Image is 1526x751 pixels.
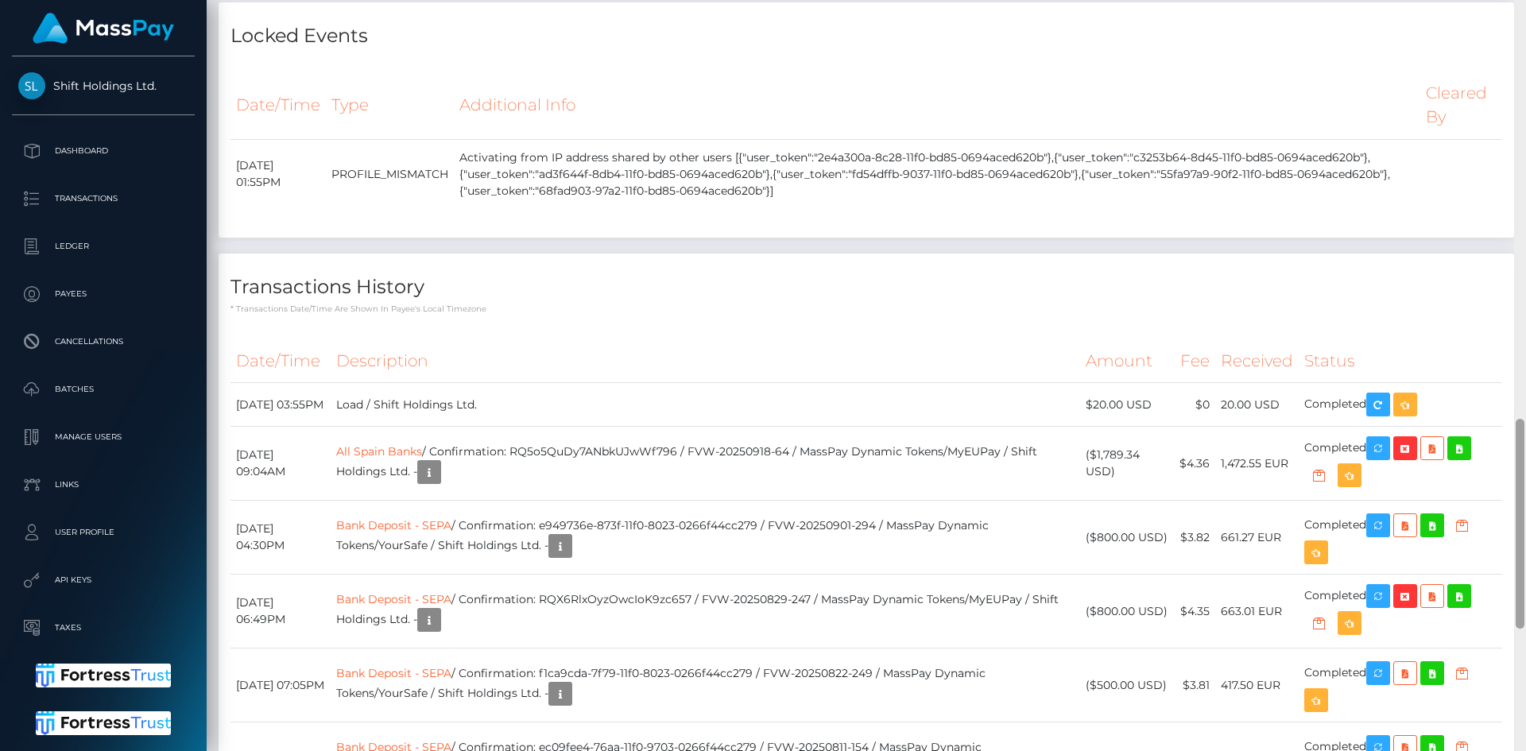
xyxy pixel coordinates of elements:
p: * Transactions date/time are shown in payee's local timezone [230,303,1502,315]
td: $0 [1174,383,1215,427]
td: ($1,789.34 USD) [1080,427,1174,501]
h4: Locked Events [230,22,1502,50]
a: Payees [12,274,195,314]
td: [DATE] 01:55PM [230,139,326,209]
img: MassPay Logo [33,13,174,44]
td: Completed [1299,427,1502,501]
th: Additional Info [454,72,1419,139]
a: User Profile [12,513,195,552]
td: Activating from IP address shared by other users [{"user_token":"2e4a300a-8c28-11f0-bd85-0694aced... [454,139,1419,209]
a: API Keys [12,560,195,600]
a: Cancellations [12,322,195,362]
td: Completed [1299,575,1502,648]
p: User Profile [18,521,188,544]
th: Fee [1174,339,1215,383]
td: $4.35 [1174,575,1215,648]
td: ($800.00 USD) [1080,501,1174,575]
td: Completed [1299,383,1502,427]
p: Manage Users [18,425,188,449]
th: Date/Time [230,72,326,139]
td: $4.36 [1174,427,1215,501]
p: API Keys [18,568,188,592]
a: All Spain Banks [336,444,422,459]
td: $3.82 [1174,501,1215,575]
p: Ledger [18,234,188,258]
a: Bank Deposit - SEPA [336,666,451,680]
td: $20.00 USD [1080,383,1174,427]
td: 20.00 USD [1215,383,1299,427]
p: Cancellations [18,330,188,354]
a: Batches [12,370,195,409]
td: Completed [1299,501,1502,575]
td: 417.50 EUR [1215,648,1299,722]
a: Links [12,465,195,505]
td: ($800.00 USD) [1080,575,1174,648]
h4: Transactions History [230,273,1502,301]
a: Bank Deposit - SEPA [336,518,451,532]
a: Ledger [12,226,195,266]
p: Dashboard [18,139,188,163]
td: 1,472.55 EUR [1215,427,1299,501]
td: [DATE] 06:49PM [230,575,331,648]
td: Load / Shift Holdings Ltd. [331,383,1081,427]
th: Amount [1080,339,1174,383]
td: [DATE] 07:05PM [230,648,331,722]
a: Dashboard [12,131,195,171]
th: Date/Time [230,339,331,383]
a: Taxes [12,608,195,648]
td: 661.27 EUR [1215,501,1299,575]
td: / Confirmation: e949736e-873f-11f0-8023-0266f44cc279 / FVW-20250901-294 / MassPay Dynamic Tokens/... [331,501,1081,575]
img: Fortress Trust [36,711,172,735]
td: Completed [1299,648,1502,722]
a: Manage Users [12,417,195,457]
p: Links [18,473,188,497]
th: Received [1215,339,1299,383]
td: / Confirmation: RQ5o5QuDy7ANbkUJwWf796 / FVW-20250918-64 / MassPay Dynamic Tokens/MyEUPay / Shift... [331,427,1081,501]
span: Shift Holdings Ltd. [12,79,195,93]
p: Taxes [18,616,188,640]
th: Type [326,72,454,139]
th: Description [331,339,1081,383]
a: Bank Deposit - SEPA [336,592,451,606]
p: Transactions [18,187,188,211]
img: Shift Holdings Ltd. [18,72,45,99]
td: [DATE] 09:04AM [230,427,331,501]
p: Batches [18,377,188,401]
img: Fortress Trust [36,664,172,687]
th: Status [1299,339,1502,383]
p: Payees [18,282,188,306]
td: PROFILE_MISMATCH [326,139,454,209]
td: [DATE] 03:55PM [230,383,331,427]
td: / Confirmation: RQX6RlxOyzOwcIoK9zc657 / FVW-20250829-247 / MassPay Dynamic Tokens/MyEUPay / Shif... [331,575,1081,648]
th: Cleared By [1420,72,1502,139]
td: ($500.00 USD) [1080,648,1174,722]
a: Transactions [12,179,195,219]
td: 663.01 EUR [1215,575,1299,648]
td: / Confirmation: f1ca9cda-7f79-11f0-8023-0266f44cc279 / FVW-20250822-249 / MassPay Dynamic Tokens/... [331,648,1081,722]
td: $3.81 [1174,648,1215,722]
td: [DATE] 04:30PM [230,501,331,575]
